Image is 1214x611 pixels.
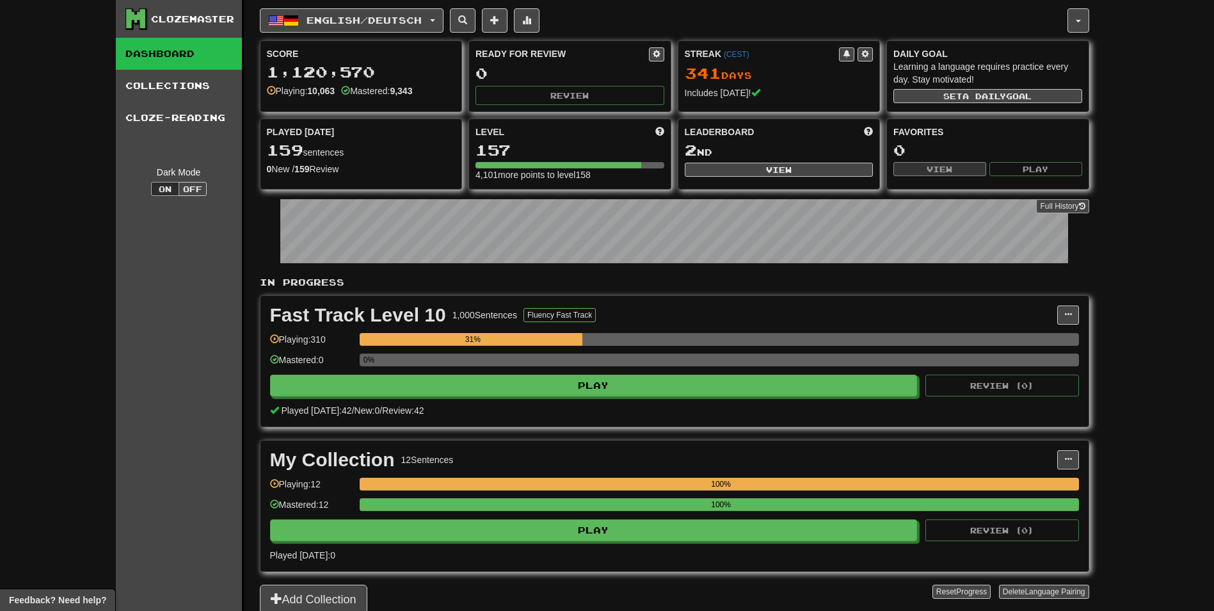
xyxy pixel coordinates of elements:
div: 12 Sentences [401,453,454,466]
div: 100% [363,498,1079,511]
div: Clozemaster [151,13,234,26]
div: Score [267,47,456,60]
button: Review (0) [925,519,1079,541]
div: Playing: 12 [270,478,353,499]
span: Played [DATE]: 0 [270,550,335,560]
span: 159 [267,141,303,159]
div: Mastered: 12 [270,498,353,519]
div: nd [685,142,874,159]
div: Fast Track Level 10 [270,305,446,325]
a: Collections [116,70,242,102]
button: Play [270,375,918,396]
span: Review: 42 [382,405,424,416]
p: In Progress [260,276,1089,289]
span: 2 [685,141,697,159]
span: 341 [685,64,721,82]
div: Daily Goal [893,47,1082,60]
button: Play [989,162,1082,176]
a: Dashboard [116,38,242,70]
div: 1,000 Sentences [452,309,517,322]
button: More stats [514,8,539,33]
div: My Collection [270,450,395,469]
span: / [352,405,355,416]
span: Played [DATE]: 42 [281,405,351,416]
span: English / Deutsch [307,15,422,26]
span: / [379,405,382,416]
button: On [151,182,179,196]
button: Fluency Fast Track [523,308,596,322]
span: Language Pairing [1025,587,1085,596]
a: Full History [1036,199,1089,213]
span: Level [475,126,504,138]
button: Seta dailygoal [893,89,1082,103]
div: Includes [DATE]! [685,86,874,99]
button: Add sentence to collection [482,8,507,33]
div: 31% [363,333,582,346]
strong: 159 [294,164,309,174]
div: Streak [685,47,840,60]
div: 0 [893,142,1082,158]
div: Mastered: 0 [270,354,353,375]
a: (CEST) [724,50,749,59]
button: English/Deutsch [260,8,443,33]
div: Favorites [893,126,1082,138]
div: New / Review [267,163,456,175]
div: Learning a language requires practice every day. Stay motivated! [893,60,1082,86]
button: Off [179,182,207,196]
span: a daily [962,92,1006,101]
span: Leaderboard [685,126,755,138]
button: Review [475,86,664,105]
strong: 10,063 [307,86,335,96]
div: 157 [475,142,664,158]
button: Play [270,519,918,541]
button: Search sentences [450,8,475,33]
button: View [685,163,874,177]
div: Dark Mode [125,166,232,179]
div: 1,120,570 [267,64,456,80]
div: 4,101 more points to level 158 [475,168,664,181]
button: DeleteLanguage Pairing [999,585,1089,599]
span: This week in points, UTC [864,126,873,138]
div: Playing: 310 [270,333,353,354]
strong: 0 [267,164,272,174]
button: Review (0) [925,375,1079,396]
div: Mastered: [341,85,412,97]
div: sentences [267,142,456,159]
span: New: 0 [355,405,380,416]
div: Playing: [267,85,335,97]
span: Open feedback widget [9,594,106,607]
button: View [893,162,986,176]
div: Ready for Review [475,47,649,60]
button: ResetProgress [932,585,991,599]
div: 100% [363,478,1079,491]
span: Score more points to level up [655,126,664,138]
div: Day s [685,65,874,82]
strong: 9,343 [390,86,412,96]
span: Played [DATE] [267,126,335,138]
div: 0 [475,65,664,81]
a: Cloze-Reading [116,102,242,134]
span: Progress [956,587,987,596]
